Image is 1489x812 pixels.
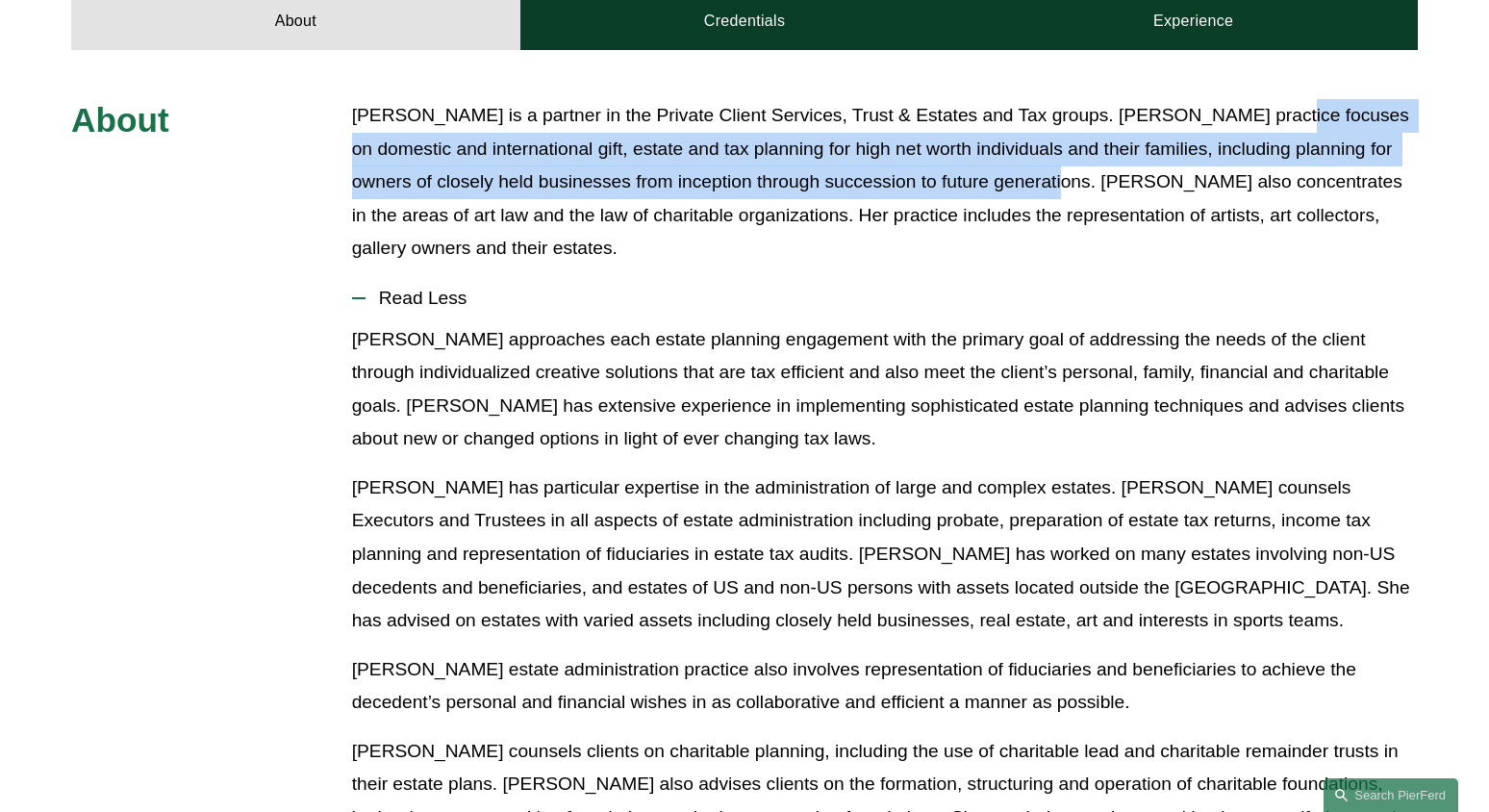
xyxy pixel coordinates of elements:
p: [PERSON_NAME] is a partner in the Private Client Services, Trust & Estates and Tax groups. [PERSO... [352,99,1418,266]
p: [PERSON_NAME] estate administration practice also involves representation of fiduciaries and bene... [352,653,1418,720]
p: [PERSON_NAME] has particular expertise in the administration of large and complex estates. [PERSO... [352,471,1418,638]
button: Read Less [352,273,1418,323]
a: Search this site [1324,778,1458,812]
p: [PERSON_NAME] approaches each estate planning engagement with the primary goal of addressing the ... [352,323,1418,456]
span: Read Less [366,288,1418,309]
span: About [71,101,169,139]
